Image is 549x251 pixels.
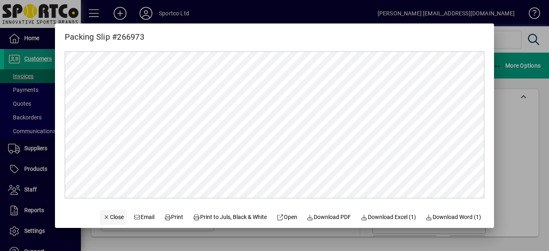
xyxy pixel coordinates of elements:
button: Print [161,210,187,225]
button: Download Word (1) [422,210,485,225]
span: Print to Juls, Black & White [193,213,267,221]
span: Open [277,213,297,221]
h2: Packing Slip #266973 [55,23,154,43]
span: Download Word (1) [426,213,481,221]
button: Print to Juls, Black & White [190,210,270,225]
span: Download Excel (1) [361,213,416,221]
span: Download PDF [307,213,351,221]
a: Open [273,210,300,225]
span: Close [103,213,124,221]
button: Email [130,210,158,225]
span: Email [133,213,154,221]
a: Download PDF [304,210,355,225]
button: Download Excel (1) [357,210,419,225]
button: Close [100,210,127,225]
span: Print [164,213,184,221]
